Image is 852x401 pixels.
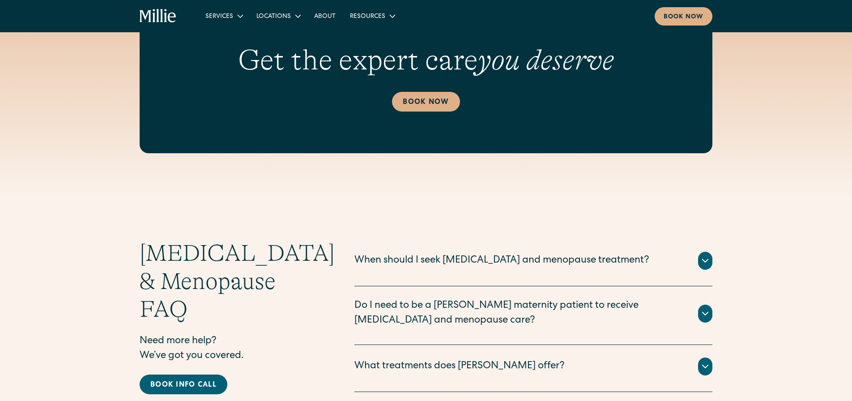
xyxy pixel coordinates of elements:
[140,9,177,23] a: home
[256,12,291,22] div: Locations
[392,92,460,112] a: Book Now
[664,13,703,22] div: Book now
[198,9,249,23] div: Services
[238,43,614,78] h2: Get the expert care
[249,9,307,23] div: Locations
[354,254,649,268] div: When should I seek [MEDICAL_DATA] and menopause treatment?
[354,359,565,374] div: What treatments does [PERSON_NAME] offer?
[140,375,227,394] a: Book info call
[140,239,319,323] h2: [MEDICAL_DATA] & Menopause FAQ
[478,44,614,76] em: you deserve
[150,380,217,391] div: Book info call
[350,12,385,22] div: Resources
[354,299,687,328] div: Do I need to be a [PERSON_NAME] maternity patient to receive [MEDICAL_DATA] and menopause care?
[307,9,343,23] a: About
[655,7,712,26] a: Book now
[205,12,233,22] div: Services
[343,9,401,23] div: Resources
[140,334,319,364] p: Need more help? We’ve got you covered.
